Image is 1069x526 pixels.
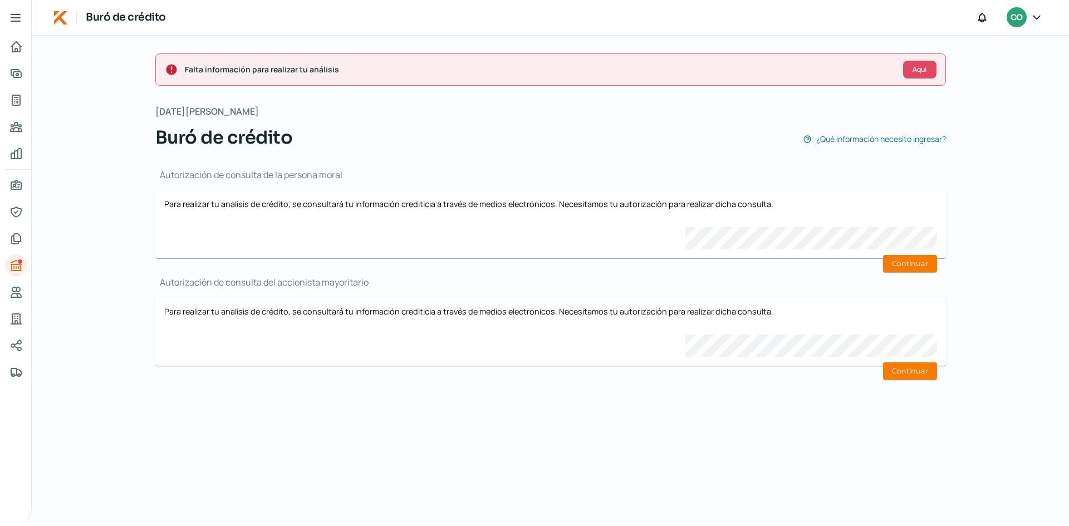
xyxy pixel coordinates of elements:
[185,62,894,76] span: Falta información para realizar tu análisis
[1011,11,1022,24] span: CO
[5,89,27,111] a: Cuentas por cobrar
[155,104,259,120] span: [DATE][PERSON_NAME]
[164,199,937,209] p: Para realizar tu análisis de crédito, se consultará tu información crediticia a través de medios ...
[155,169,946,181] h1: Autorización de consulta de la persona moral
[816,132,946,146] span: ¿Qué información necesito ingresar?
[5,254,27,277] a: Buró de crédito
[5,62,27,85] a: Solicitar crédito
[5,116,27,138] a: Cuentas por pagar
[883,255,937,272] button: Continuar
[86,9,166,26] h1: Buró de crédito
[883,362,937,380] button: Continuar
[903,61,936,78] button: Aquí
[5,142,27,165] a: Mis finanzas
[5,174,27,196] a: Información general
[913,66,926,73] span: Aquí
[164,306,937,317] p: Para realizar tu análisis de crédito, se consultará tu información crediticia a través de medios ...
[5,335,27,357] a: Redes sociales
[5,361,27,384] a: Colateral
[5,308,27,330] a: Industria
[155,276,946,288] h1: Autorización de consulta del accionista mayoritario
[5,201,27,223] a: Representantes
[5,228,27,250] a: Documentos
[5,36,27,58] a: Inicio
[155,124,293,151] span: Buró de crédito
[5,281,27,303] a: Referencias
